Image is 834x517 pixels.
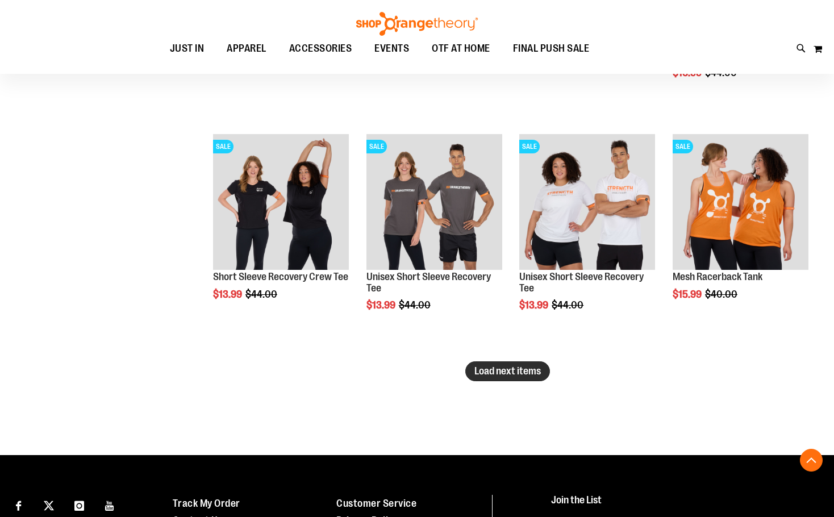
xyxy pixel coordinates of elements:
span: Load next items [474,365,541,377]
a: ACCESSORIES [278,36,364,62]
div: product [207,128,355,329]
img: Twitter [44,501,54,511]
a: Visit our X page [39,495,59,515]
span: OTF AT HOME [432,36,490,61]
span: $13.99 [213,289,244,300]
a: Product image for Short Sleeve Recovery Crew TeeSALE [213,134,349,272]
a: JUST IN [159,36,216,62]
img: Product image for Short Sleeve Recovery Crew Tee [213,134,349,270]
span: EVENTS [374,36,409,61]
a: EVENTS [363,36,420,62]
span: JUST IN [170,36,205,61]
h4: Join the List [551,495,812,516]
span: $13.99 [519,299,550,311]
a: Track My Order [173,498,240,509]
span: ACCESSORIES [289,36,352,61]
div: product [361,128,508,340]
span: SALE [519,140,540,153]
span: SALE [213,140,233,153]
span: $44.00 [245,289,279,300]
button: Back To Top [800,449,823,472]
span: SALE [366,140,387,153]
img: Product image for Mesh Racerback Tank [673,134,808,270]
span: $44.00 [399,299,432,311]
a: APPAREL [215,36,278,61]
span: SALE [673,140,693,153]
a: Unisex Short Sleeve Recovery Tee [366,271,491,294]
a: Product image for Mesh Racerback TankSALE [673,134,808,272]
a: Short Sleeve Recovery Crew Tee [213,271,348,282]
a: Visit our Instagram page [69,495,89,515]
button: Load next items [465,361,550,381]
a: Visit our Facebook page [9,495,28,515]
img: Product image for Unisex Short Sleeve Recovery Tee [366,134,502,270]
img: Product image for Unisex Short Sleeve Recovery Tee [519,134,655,270]
a: Product image for Unisex Short Sleeve Recovery TeeSALE [519,134,655,272]
div: product [514,128,661,340]
a: OTF AT HOME [420,36,502,62]
div: product [667,128,814,329]
span: $13.99 [366,299,397,311]
a: Mesh Racerback Tank [673,271,762,282]
a: Unisex Short Sleeve Recovery Tee [519,271,644,294]
img: Shop Orangetheory [355,12,479,36]
span: $40.00 [705,289,739,300]
a: Product image for Unisex Short Sleeve Recovery TeeSALE [366,134,502,272]
span: FINAL PUSH SALE [513,36,590,61]
a: Visit our Youtube page [100,495,120,515]
span: $44.00 [552,299,585,311]
span: $15.99 [673,289,703,300]
span: APPAREL [227,36,266,61]
a: Customer Service [336,498,416,509]
a: FINAL PUSH SALE [502,36,601,62]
